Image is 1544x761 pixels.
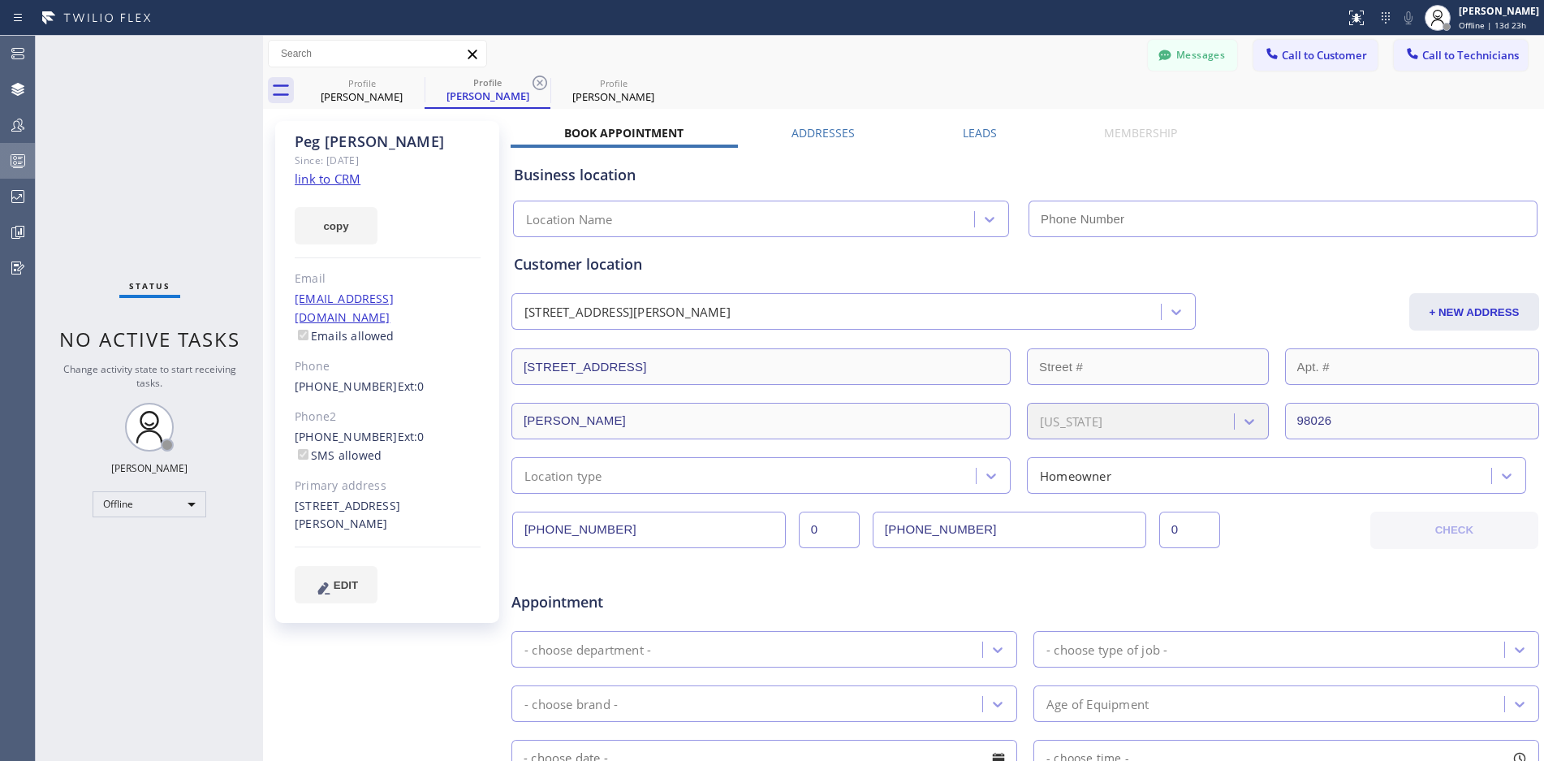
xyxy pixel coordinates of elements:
div: [PERSON_NAME] [426,89,549,103]
input: Street # [1027,348,1269,385]
input: Apt. # [1285,348,1540,385]
button: EDIT [295,566,377,603]
button: copy [295,207,377,244]
button: Mute [1397,6,1420,29]
input: Ext. [799,512,860,548]
input: Address [511,348,1011,385]
div: [STREET_ADDRESS][PERSON_NAME] [524,303,731,322]
div: [PERSON_NAME] [1459,4,1539,18]
div: Phone [295,357,481,376]
div: - choose type of job - [1046,640,1167,659]
label: Membership [1104,125,1177,141]
div: Primary address [295,477,481,495]
button: Call to Technicians [1394,40,1528,71]
div: Offline [93,491,206,517]
div: Email [295,270,481,288]
span: Offline | 13d 23h [1459,19,1526,31]
div: [PERSON_NAME] [111,461,188,475]
div: - choose brand - [524,694,618,713]
div: Business location [514,164,1537,186]
span: Ext: 0 [398,429,425,444]
div: Phone2 [295,408,481,426]
button: CHECK [1370,512,1538,549]
span: Call to Customer [1282,48,1367,63]
input: Search [269,41,486,67]
input: Phone Number 2 [873,512,1146,548]
input: ZIP [1285,403,1540,439]
button: + NEW ADDRESS [1409,293,1539,331]
label: Leads [963,125,997,141]
button: Call to Customer [1253,40,1378,71]
div: [PERSON_NAME] [300,89,423,104]
span: Status [129,280,170,292]
div: - choose department - [524,640,651,659]
div: Profile [426,76,549,89]
div: Location type [524,466,602,485]
label: Emails allowed [295,328,395,344]
div: Peg [PERSON_NAME] [295,132,481,151]
a: link to CRM [295,171,360,187]
div: Location Name [526,210,613,229]
label: Book Appointment [564,125,684,141]
span: No active tasks [59,326,240,352]
a: [EMAIL_ADDRESS][DOMAIN_NAME] [295,291,394,325]
div: Peg Oltman [426,72,549,107]
div: Age of Equipment [1046,694,1149,713]
div: Since: [DATE] [295,151,481,170]
span: Ext: 0 [398,378,425,394]
div: Homeowner [1040,466,1111,485]
span: EDIT [334,579,358,591]
div: Lisa Mayer [300,72,423,109]
a: [PHONE_NUMBER] [295,378,398,394]
div: Customer location [514,253,1537,275]
input: City [511,403,1011,439]
input: Ext. 2 [1159,512,1220,548]
a: [PHONE_NUMBER] [295,429,398,444]
span: Appointment [511,591,852,613]
label: Addresses [791,125,855,141]
div: Jodi Gusek [552,72,675,109]
div: Profile [300,77,423,89]
div: [PERSON_NAME] [552,89,675,104]
input: Phone Number [512,512,786,548]
div: [STREET_ADDRESS][PERSON_NAME] [295,497,481,534]
input: Emails allowed [298,330,308,340]
div: Profile [552,77,675,89]
span: Call to Technicians [1422,48,1519,63]
span: Change activity state to start receiving tasks. [63,362,236,390]
button: Messages [1148,40,1237,71]
input: SMS allowed [298,449,308,460]
input: Phone Number [1029,201,1538,237]
label: SMS allowed [295,448,382,463]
